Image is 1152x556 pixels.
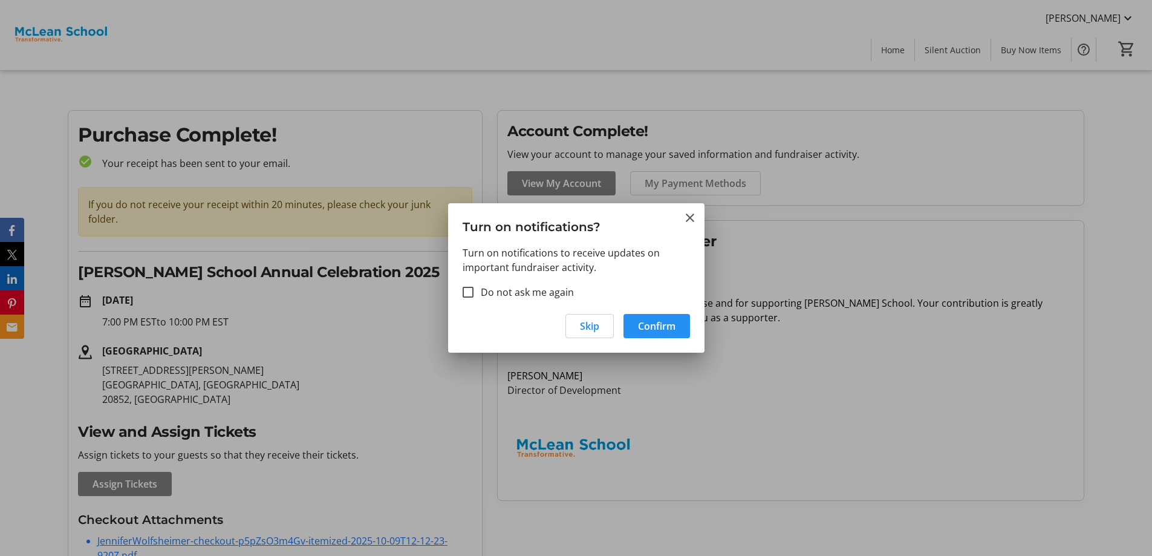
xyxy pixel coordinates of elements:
button: Confirm [623,314,690,338]
p: Turn on notifications to receive updates on important fundraiser activity. [463,246,690,275]
button: Skip [565,314,614,338]
h3: Turn on notifications? [448,203,705,245]
span: Confirm [638,319,675,333]
label: Do not ask me again [473,285,574,299]
span: Skip [580,319,599,333]
button: Close [683,211,697,225]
